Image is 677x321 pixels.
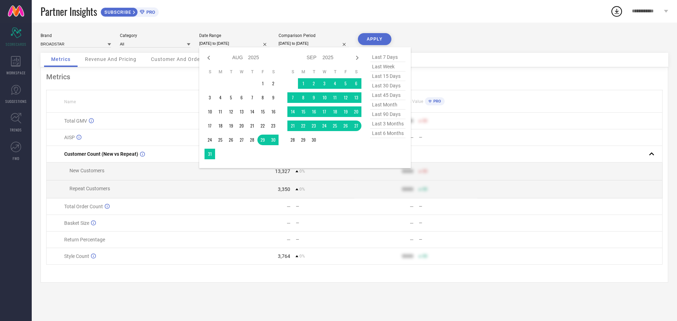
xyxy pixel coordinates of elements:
td: Fri Sep 26 2025 [340,121,351,131]
td: Thu Sep 18 2025 [330,106,340,117]
a: SUBSCRIBEPRO [100,6,159,17]
th: Friday [340,69,351,75]
span: 50 [422,187,427,192]
div: — [287,220,291,226]
div: — [419,135,477,140]
span: last 6 months [370,129,405,138]
td: Fri Sep 19 2025 [340,106,351,117]
div: — [296,221,354,226]
td: Wed Sep 17 2025 [319,106,330,117]
td: Tue Aug 05 2025 [226,92,236,103]
div: — [410,204,414,209]
div: — [410,135,414,140]
td: Mon Sep 08 2025 [298,92,309,103]
span: Total GMV [64,118,87,124]
th: Saturday [268,69,279,75]
div: 13,327 [275,168,290,174]
td: Sun Aug 24 2025 [205,135,215,145]
td: Sat Aug 30 2025 [268,135,279,145]
td: Mon Sep 22 2025 [298,121,309,131]
td: Sun Sep 14 2025 [287,106,298,117]
span: PRO [145,10,155,15]
td: Mon Sep 15 2025 [298,106,309,117]
div: Previous month [205,54,213,62]
td: Sun Sep 28 2025 [287,135,298,145]
th: Tuesday [226,69,236,75]
div: Comparison Period [279,33,349,38]
td: Wed Aug 13 2025 [236,106,247,117]
td: Tue Sep 09 2025 [309,92,319,103]
span: 50 [422,254,427,259]
th: Thursday [247,69,257,75]
td: Fri Aug 22 2025 [257,121,268,131]
td: Sat Aug 16 2025 [268,106,279,117]
span: Total Order Count [64,204,103,209]
td: Fri Sep 05 2025 [340,78,351,89]
td: Sun Sep 21 2025 [287,121,298,131]
div: — [296,204,354,209]
td: Sun Aug 10 2025 [205,106,215,117]
span: SUBSCRIBE [101,10,133,15]
button: APPLY [358,33,391,45]
th: Sunday [287,69,298,75]
th: Monday [298,69,309,75]
div: — [410,237,414,242]
div: Category [120,33,190,38]
div: — [419,221,477,226]
td: Wed Sep 10 2025 [319,92,330,103]
input: Select date range [199,40,270,47]
td: Sun Aug 17 2025 [205,121,215,131]
span: PRO [432,99,441,104]
span: Return Percentage [64,237,105,242]
div: — [287,204,291,209]
div: 9999 [402,186,413,192]
div: — [287,237,291,242]
th: Thursday [330,69,340,75]
td: Mon Aug 25 2025 [215,135,226,145]
td: Thu Aug 07 2025 [247,92,257,103]
span: Style Count [64,253,89,259]
td: Wed Aug 27 2025 [236,135,247,145]
span: Partner Insights [41,4,97,19]
span: New Customers [69,168,104,173]
td: Tue Sep 02 2025 [309,78,319,89]
td: Sat Sep 20 2025 [351,106,361,117]
td: Tue Sep 16 2025 [309,106,319,117]
th: Monday [215,69,226,75]
td: Thu Aug 28 2025 [247,135,257,145]
td: Fri Sep 12 2025 [340,92,351,103]
div: — [419,237,477,242]
td: Sat Sep 27 2025 [351,121,361,131]
span: SCORECARDS [6,42,26,47]
td: Fri Aug 15 2025 [257,106,268,117]
span: last 90 days [370,110,405,119]
div: — [296,237,354,242]
span: 50 [422,118,427,123]
span: Metrics [51,56,71,62]
td: Wed Aug 20 2025 [236,121,247,131]
div: Next month [353,54,361,62]
span: Repeat Customers [69,186,110,191]
td: Tue Aug 19 2025 [226,121,236,131]
td: Sun Sep 07 2025 [287,92,298,103]
div: 3,764 [278,253,290,259]
td: Tue Aug 26 2025 [226,135,236,145]
div: 3,350 [278,186,290,192]
span: Customer Count (New vs Repeat) [64,151,138,157]
span: 50 [422,169,427,174]
th: Friday [257,69,268,75]
th: Sunday [205,69,215,75]
span: SUGGESTIONS [5,99,27,104]
span: last week [370,62,405,72]
div: Date Range [199,33,270,38]
span: 0% [299,187,305,192]
td: Sat Aug 23 2025 [268,121,279,131]
td: Thu Sep 11 2025 [330,92,340,103]
span: last 3 months [370,119,405,129]
th: Wednesday [319,69,330,75]
td: Sat Sep 13 2025 [351,92,361,103]
td: Tue Sep 30 2025 [309,135,319,145]
div: 9999 [402,168,413,174]
td: Mon Aug 04 2025 [215,92,226,103]
td: Sat Aug 02 2025 [268,78,279,89]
